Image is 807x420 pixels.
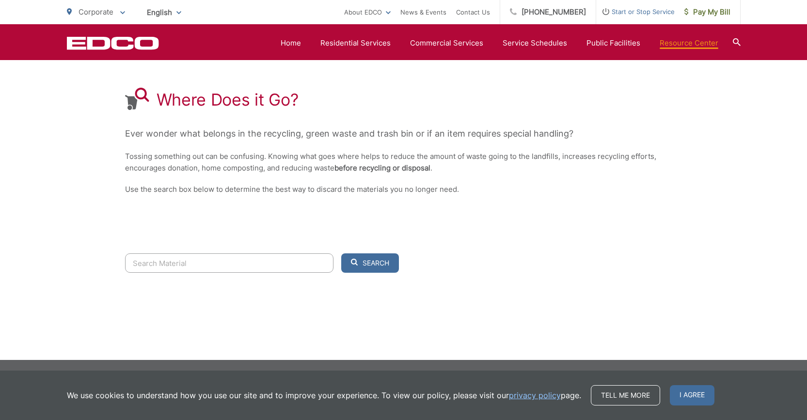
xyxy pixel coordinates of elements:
[503,37,567,49] a: Service Schedules
[79,7,113,16] span: Corporate
[660,37,718,49] a: Resource Center
[67,36,159,50] a: EDCD logo. Return to the homepage.
[334,163,430,172] strong: before recycling or disposal
[591,385,660,405] a: Tell me more
[281,37,301,49] a: Home
[125,126,682,141] p: Ever wonder what belongs in the recycling, green waste and trash bin or if an item requires speci...
[125,253,333,273] input: Search
[363,259,389,267] span: Search
[157,90,299,109] h1: Where Does it Go?
[410,37,483,49] a: Commercial Services
[125,184,682,195] p: Use the search box below to determine the best way to discard the materials you no longer need.
[320,37,391,49] a: Residential Services
[140,4,189,21] span: English
[400,6,446,18] a: News & Events
[341,253,399,273] button: Search
[509,389,561,401] a: privacy policy
[67,389,581,401] p: We use cookies to understand how you use our site and to improve your experience. To view our pol...
[456,6,490,18] a: Contact Us
[684,6,730,18] span: Pay My Bill
[586,37,640,49] a: Public Facilities
[125,151,682,174] p: Tossing something out can be confusing. Knowing what goes where helps to reduce the amount of was...
[670,385,714,405] span: I agree
[344,6,391,18] a: About EDCO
